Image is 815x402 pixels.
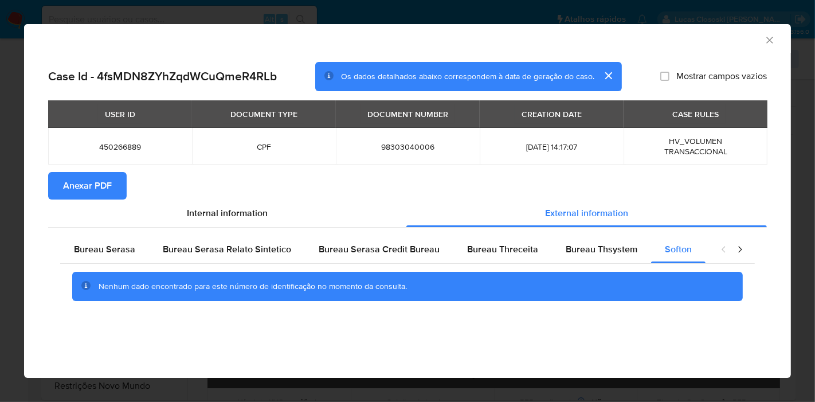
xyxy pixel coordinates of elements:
[467,243,538,256] span: Bureau Threceita
[665,104,726,124] div: CASE RULES
[74,243,135,256] span: Bureau Serasa
[594,62,622,89] button: cerrar
[99,280,407,292] span: Nenhum dado encontrado para este número de identificação no momento da consulta.
[62,142,178,152] span: 450266889
[665,243,692,256] span: Softon
[341,71,594,82] span: Os dados detalhados abaixo correspondem à data de geração do caso.
[63,173,112,198] span: Anexar PDF
[98,104,142,124] div: USER ID
[676,71,767,82] span: Mostrar campos vazios
[224,104,304,124] div: DOCUMENT TYPE
[24,24,791,378] div: closure-recommendation-modal
[319,243,440,256] span: Bureau Serasa Credit Bureau
[48,69,277,84] h2: Case Id - 4fsMDN8ZYhZqdWCuQmeR4RLb
[493,142,610,152] span: [DATE] 14:17:07
[545,206,628,220] span: External information
[187,206,268,220] span: Internal information
[350,142,466,152] span: 98303040006
[764,34,774,45] button: Fechar a janela
[48,200,767,227] div: Detailed info
[361,104,455,124] div: DOCUMENT NUMBER
[566,243,637,256] span: Bureau Thsystem
[163,243,291,256] span: Bureau Serasa Relato Sintetico
[664,135,727,157] span: HV_VOLUMEN TRANSACCIONAL
[206,142,322,152] span: CPF
[60,236,709,263] div: Detailed external info
[515,104,589,124] div: CREATION DATE
[48,172,127,200] button: Anexar PDF
[660,72,669,81] input: Mostrar campos vazios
